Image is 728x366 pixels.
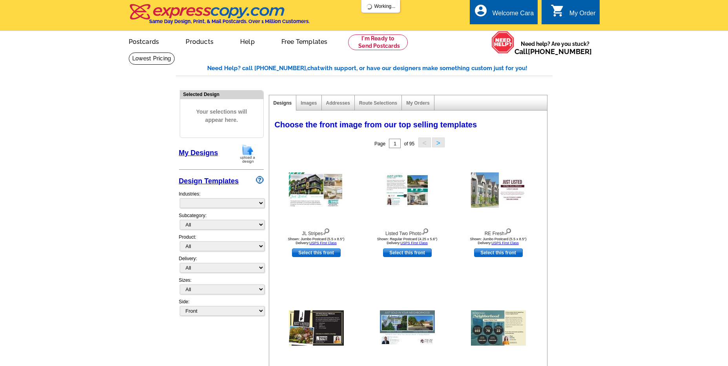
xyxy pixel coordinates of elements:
[366,4,372,10] img: loading...
[374,141,385,147] span: Page
[116,32,172,50] a: Postcards
[364,226,451,237] div: Listed Two Photo
[383,248,432,257] a: use this design
[493,10,534,21] div: Welcome Cara
[406,100,429,106] a: My Orders
[274,100,292,106] a: Designs
[179,234,264,255] div: Product:
[269,32,340,50] a: Free Templates
[149,18,310,24] h4: Same Day Design, Print, & Mail Postcards. Over 1 Million Customers.
[179,298,264,317] div: Side:
[179,255,264,277] div: Delivery:
[326,100,350,106] a: Addresses
[455,237,542,245] div: Shown: Jumbo Postcard (5.5 x 8.5") Delivery:
[323,226,330,235] img: view design details
[404,141,414,147] span: of 95
[474,4,488,18] i: account_circle
[207,64,553,73] div: Need Help? call [PHONE_NUMBER], with support, or have our designers make something custom just fo...
[455,226,542,237] div: RE Fresh
[307,65,320,72] span: chat
[289,172,344,208] img: JL Stripes
[551,9,596,18] a: shopping_cart My Order
[504,226,512,235] img: view design details
[256,176,264,184] img: design-wizard-help-icon.png
[292,248,341,257] a: use this design
[289,310,344,346] img: JL Arrow
[491,31,515,54] img: help
[385,173,430,207] img: Listed Two Photo
[179,149,218,157] a: My Designs
[474,248,523,257] a: use this design
[309,241,337,245] a: USPS First Class
[179,212,264,234] div: Subcategory:
[418,138,431,147] button: <
[400,241,428,245] a: USPS First Class
[179,187,264,212] div: Industries:
[491,241,519,245] a: USPS First Class
[515,47,592,56] span: Call
[273,226,359,237] div: JL Stripes
[228,32,267,50] a: Help
[301,100,317,106] a: Images
[359,100,397,106] a: Route Selections
[380,310,435,346] img: Just Sold - 2 Property
[432,138,445,147] button: >
[471,310,526,346] img: Neighborhood Latest
[129,9,310,24] a: Same Day Design, Print, & Mail Postcards. Over 1 Million Customers.
[364,237,451,245] div: Shown: Regular Postcard (4.25 x 5.6") Delivery:
[551,4,565,18] i: shopping_cart
[275,120,477,129] span: Choose the front image from our top selling templates
[179,177,239,185] a: Design Templates
[179,277,264,298] div: Sizes:
[421,226,429,235] img: view design details
[173,32,226,50] a: Products
[528,47,592,56] a: [PHONE_NUMBER]
[569,10,596,21] div: My Order
[237,144,258,164] img: upload-design
[515,40,596,56] span: Need help? Are you stuck?
[471,172,526,208] img: RE Fresh
[273,237,359,245] div: Shown: Jumbo Postcard (5.5 x 8.5") Delivery:
[186,100,257,132] span: Your selections will appear here.
[180,91,263,98] div: Selected Design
